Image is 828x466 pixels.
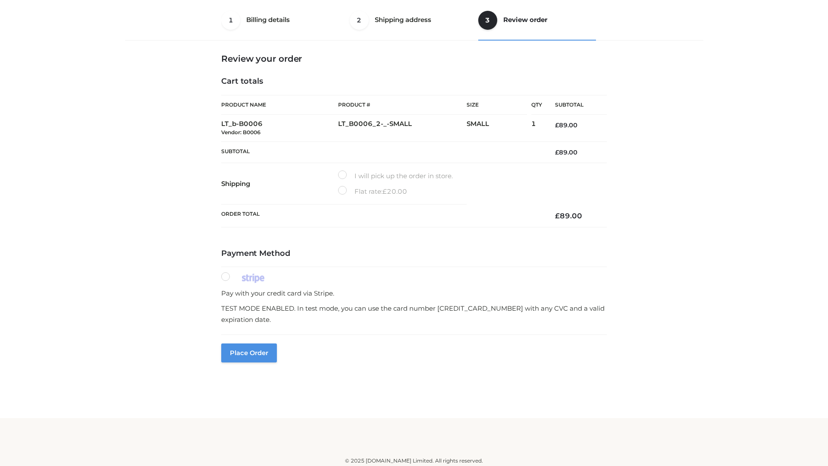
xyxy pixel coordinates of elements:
th: Qty [531,95,542,115]
p: Pay with your credit card via Stripe. [221,288,607,299]
td: SMALL [467,115,531,142]
p: TEST MODE ENABLED. In test mode, you can use the card number [CREDIT_CARD_NUMBER] with any CVC an... [221,303,607,325]
div: © 2025 [DOMAIN_NAME] Limited. All rights reserved. [128,457,700,465]
small: Vendor: B0006 [221,129,260,135]
th: Subtotal [542,95,607,115]
th: Subtotal [221,142,542,163]
td: 1 [531,115,542,142]
label: Flat rate: [338,186,407,197]
td: LT_B0006_2-_-SMALL [338,115,467,142]
span: £ [555,121,559,129]
td: LT_b-B0006 [221,115,338,142]
span: £ [555,211,560,220]
th: Product Name [221,95,338,115]
button: Place order [221,343,277,362]
th: Size [467,95,527,115]
h4: Cart totals [221,77,607,86]
span: £ [383,187,387,195]
th: Order Total [221,205,542,227]
bdi: 89.00 [555,211,582,220]
th: Product # [338,95,467,115]
bdi: 89.00 [555,121,577,129]
th: Shipping [221,163,338,205]
h3: Review your order [221,54,607,64]
bdi: 89.00 [555,148,577,156]
span: £ [555,148,559,156]
label: I will pick up the order in store. [338,170,453,182]
bdi: 20.00 [383,187,407,195]
h4: Payment Method [221,249,607,258]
